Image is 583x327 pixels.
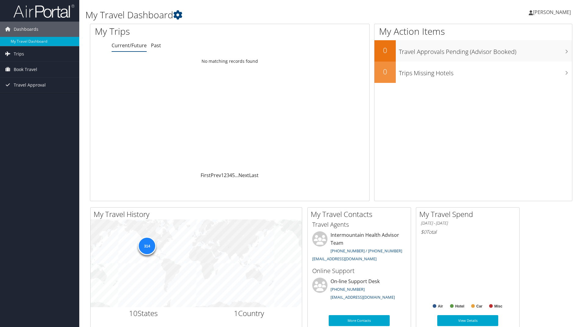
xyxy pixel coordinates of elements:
a: 5 [232,172,235,179]
a: [PERSON_NAME] [529,3,577,21]
span: 10 [129,308,138,318]
a: [PHONE_NUMBER] [331,286,365,292]
a: 3 [227,172,229,179]
a: Last [249,172,259,179]
a: 0Trips Missing Hotels [374,62,572,83]
td: No matching records found [90,56,369,67]
h6: Total [421,229,515,235]
span: Book Travel [14,62,37,77]
h2: My Travel History [94,209,302,219]
h3: Travel Agents [312,220,406,229]
li: Intermountain Health Advisor Team [309,231,409,264]
h2: My Travel Contacts [311,209,411,219]
div: 314 [138,237,156,255]
a: More Contacts [329,315,390,326]
a: [PHONE_NUMBER] / [PHONE_NUMBER] [331,248,402,254]
h2: My Travel Spend [419,209,519,219]
span: … [235,172,238,179]
a: First [201,172,211,179]
h2: States [95,308,192,318]
h3: Travel Approvals Pending (Advisor Booked) [399,44,572,56]
text: Air [438,304,443,308]
a: Prev [211,172,221,179]
h3: Trips Missing Hotels [399,66,572,77]
h2: Country [201,308,298,318]
text: Car [476,304,482,308]
a: [EMAIL_ADDRESS][DOMAIN_NAME] [331,294,395,300]
span: [PERSON_NAME] [533,9,571,16]
li: On-line Support Desk [309,278,409,303]
h1: My Travel Dashboard [85,9,413,21]
a: 2 [224,172,227,179]
span: 1 [234,308,238,318]
a: Past [151,42,161,49]
h1: My Action Items [374,25,572,38]
h2: 0 [374,66,396,77]
a: View Details [437,315,498,326]
a: Next [238,172,249,179]
a: 4 [229,172,232,179]
h1: My Trips [95,25,249,38]
a: Current/Future [112,42,147,49]
span: Dashboards [14,22,38,37]
a: [EMAIL_ADDRESS][DOMAIN_NAME] [312,256,377,261]
text: Misc [494,304,503,308]
h2: 0 [374,45,396,55]
span: $0 [421,229,426,235]
span: Trips [14,46,24,62]
h3: Online Support [312,267,406,275]
a: 1 [221,172,224,179]
img: airportal-logo.png [13,4,74,18]
a: 0Travel Approvals Pending (Advisor Booked) [374,40,572,62]
text: Hotel [455,304,464,308]
span: Travel Approval [14,77,46,93]
h6: [DATE] - [DATE] [421,220,515,226]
